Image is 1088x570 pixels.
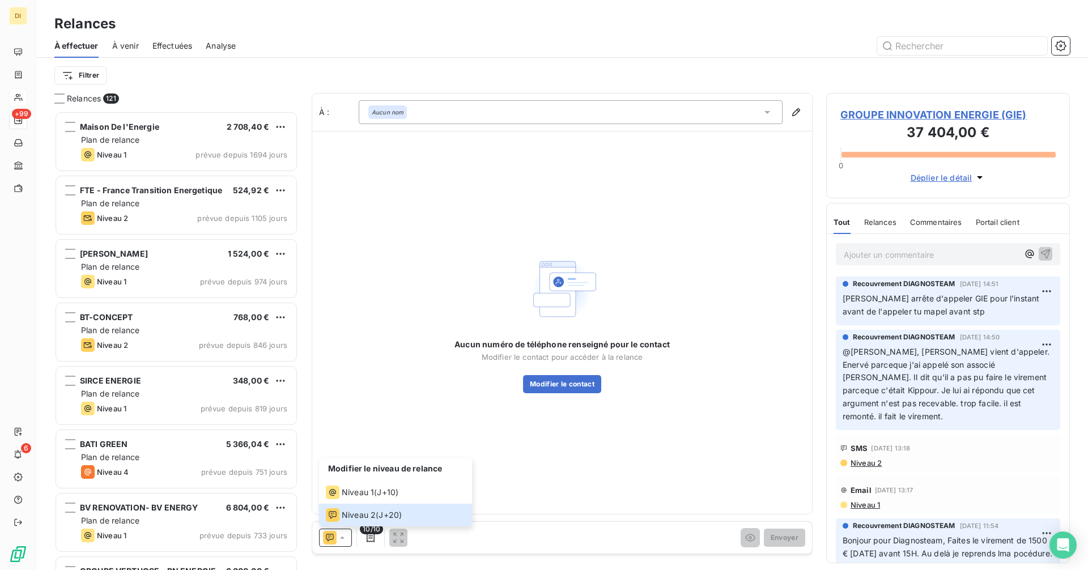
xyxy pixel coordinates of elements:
[342,509,376,521] span: Niveau 2
[80,185,222,195] span: FTE - France Transition Energetique
[97,404,126,413] span: Niveau 1
[201,404,287,413] span: prévue depuis 819 jours
[960,522,999,529] span: [DATE] 11:54
[81,135,139,144] span: Plan de relance
[199,531,287,540] span: prévue depuis 733 jours
[80,249,148,258] span: [PERSON_NAME]
[910,218,962,227] span: Commentaires
[152,40,193,52] span: Effectuées
[764,529,805,547] button: Envoyer
[839,161,843,170] span: 0
[843,347,1052,421] span: @[PERSON_NAME], [PERSON_NAME] vient d'appeler. Enervé parceque j'ai appelé son associé [PERSON_NA...
[482,352,643,361] span: Modifier le contact pour accéder à la relance
[81,262,139,271] span: Plan de relance
[853,279,955,289] span: Recouvrement DIAGNOSTEAM
[360,524,383,534] span: 10/10
[871,445,910,452] span: [DATE] 13:18
[319,107,359,118] label: À :
[81,452,139,462] span: Plan de relance
[911,172,972,184] span: Déplier le détail
[960,280,999,287] span: [DATE] 14:51
[199,341,287,350] span: prévue depuis 846 jours
[233,312,269,322] span: 768,00 €
[849,500,880,509] span: Niveau 1
[81,325,139,335] span: Plan de relance
[454,339,670,350] span: Aucun numéro de téléphone renseigné pour le contact
[67,93,101,104] span: Relances
[97,467,129,477] span: Niveau 4
[864,218,896,227] span: Relances
[853,521,955,531] span: Recouvrement DIAGNOSTEAM
[103,93,118,104] span: 121
[834,218,851,227] span: Tout
[840,122,1056,145] h3: 37 404,00 €
[54,14,116,34] h3: Relances
[976,218,1019,227] span: Portail client
[843,293,1042,316] span: [PERSON_NAME] arrête d'appeler GIE pour l'instant avant de l'appeler tu mapel avant stp
[853,332,955,342] span: Recouvrement DIAGNOSTEAM
[201,467,287,477] span: prévue depuis 751 jours
[80,439,128,449] span: BATI GREEN
[54,66,107,84] button: Filtrer
[9,545,27,563] img: Logo LeanPay
[12,109,31,119] span: +99
[197,214,287,223] span: prévue depuis 1105 jours
[9,7,27,25] div: DI
[372,108,403,116] em: Aucun nom
[200,277,287,286] span: prévue depuis 974 jours
[97,150,126,159] span: Niveau 1
[97,214,128,223] span: Niveau 2
[81,516,139,525] span: Plan de relance
[326,508,402,522] div: (
[875,487,913,494] span: [DATE] 13:17
[526,253,598,325] img: Empty state
[233,376,269,385] span: 348,00 €
[195,150,287,159] span: prévue depuis 1694 jours
[80,503,198,512] span: BV RENOVATION- BV ENERGY
[81,198,139,208] span: Plan de relance
[21,443,31,453] span: 6
[80,122,159,131] span: Maison De l'Energie
[1049,531,1077,559] div: Open Intercom Messenger
[80,312,133,322] span: BT-CONCEPT
[840,107,1056,122] span: GROUPE INNOVATION ENERGIE (GIE)
[233,185,269,195] span: 524,92 €
[326,486,398,499] div: (
[843,535,1052,558] span: Bonjour pour Diagnosteam, Faites le virement de 1500 € [DATE] avant 15H. Au delà je reprends lma ...
[54,40,99,52] span: À effectuer
[877,37,1047,55] input: Rechercher
[328,463,442,473] span: Modifier le niveau de relance
[379,509,402,521] span: J+20 )
[226,503,270,512] span: 6 804,00 €
[960,334,1000,341] span: [DATE] 14:50
[54,111,298,570] div: grid
[523,375,601,393] button: Modifier le contact
[97,341,128,350] span: Niveau 2
[851,486,872,495] span: Email
[342,487,374,498] span: Niveau 1
[907,171,989,184] button: Déplier le détail
[206,40,236,52] span: Analyse
[97,531,126,540] span: Niveau 1
[81,389,139,398] span: Plan de relance
[851,444,868,453] span: SMS
[112,40,139,52] span: À venir
[377,487,398,498] span: J+10 )
[849,458,882,467] span: Niveau 2
[97,277,126,286] span: Niveau 1
[228,249,270,258] span: 1 524,00 €
[226,439,270,449] span: 5 366,04 €
[80,376,141,385] span: SIRCE ENERGIE
[227,122,270,131] span: 2 708,40 €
